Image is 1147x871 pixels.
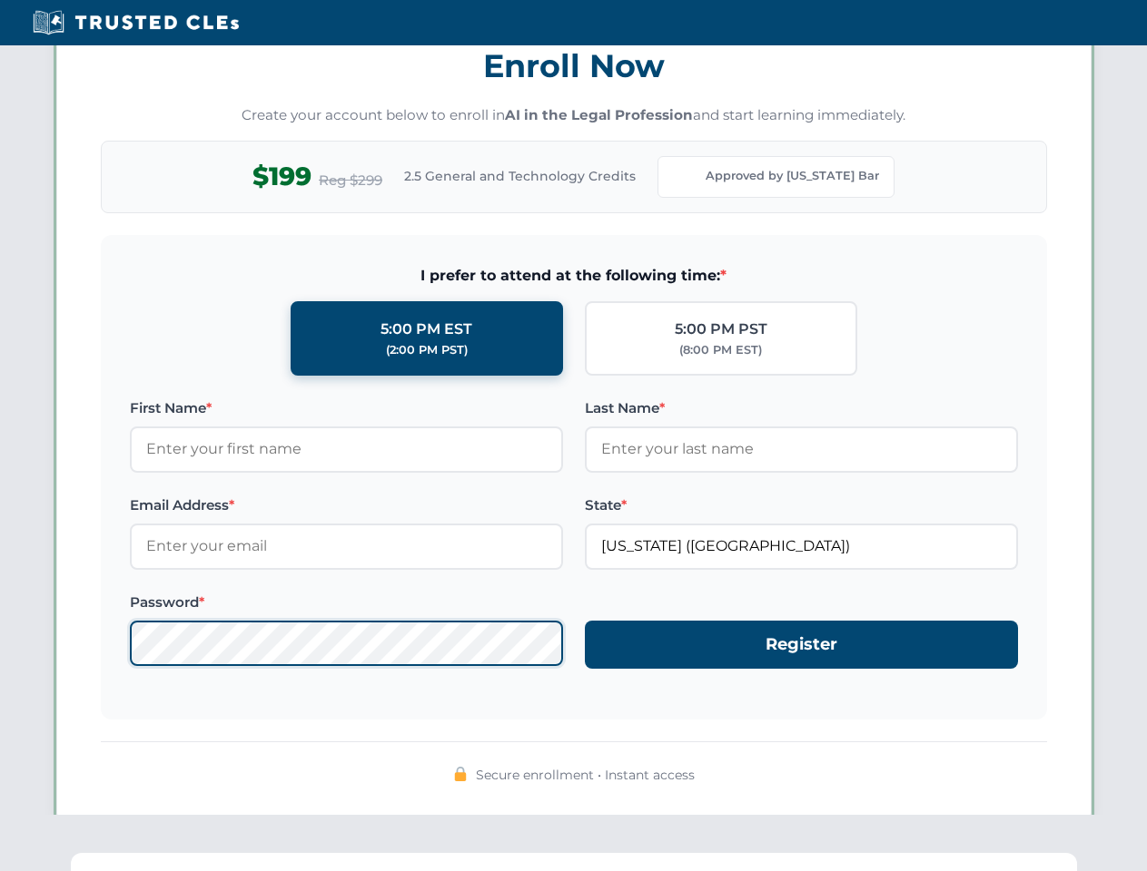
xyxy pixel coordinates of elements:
div: (8:00 PM EST) [679,341,762,359]
label: First Name [130,397,563,419]
span: $199 [252,156,311,197]
img: Trusted CLEs [27,9,244,36]
span: Approved by [US_STATE] Bar [706,167,879,185]
h3: Enroll Now [101,37,1047,94]
label: Last Name [585,397,1018,419]
p: Create your account below to enroll in and start learning immediately. [101,105,1047,126]
div: 5:00 PM PST [675,318,767,341]
div: 5:00 PM EST [381,318,472,341]
input: Enter your last name [585,426,1018,472]
span: Secure enrollment • Instant access [476,765,695,785]
label: Email Address [130,494,563,516]
div: (2:00 PM PST) [386,341,468,359]
input: Enter your email [130,524,563,569]
span: I prefer to attend at the following time: [130,264,1018,288]
img: Florida Bar [673,164,698,190]
img: 🔒 [453,767,468,781]
span: Reg $299 [319,170,382,191]
input: Florida (FL) [585,524,1018,569]
input: Enter your first name [130,426,563,472]
button: Register [585,621,1018,669]
strong: AI in the Legal Profession [505,106,693,123]
span: 2.5 General and Technology Credits [404,166,636,186]
label: State [585,494,1018,516]
label: Password [130,592,563,613]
